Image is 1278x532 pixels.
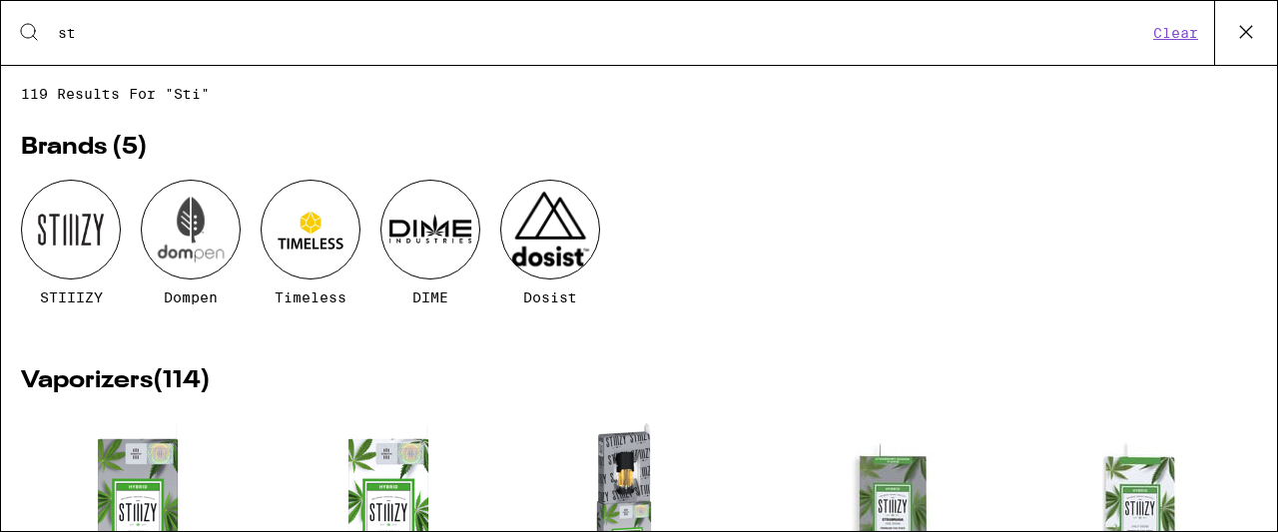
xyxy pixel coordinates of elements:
[164,289,218,305] span: Dompen
[21,136,1257,160] h2: Brands ( 5 )
[21,369,1257,393] h2: Vaporizers ( 114 )
[523,289,577,305] span: Dosist
[57,24,1147,42] input: Search for products & categories
[412,289,448,305] span: DIME
[12,14,144,30] span: Hi. Need any help?
[40,289,103,305] span: STIIIZY
[1147,24,1204,42] button: Clear
[275,289,346,305] span: Timeless
[21,86,1257,102] span: 119 results for "sti"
